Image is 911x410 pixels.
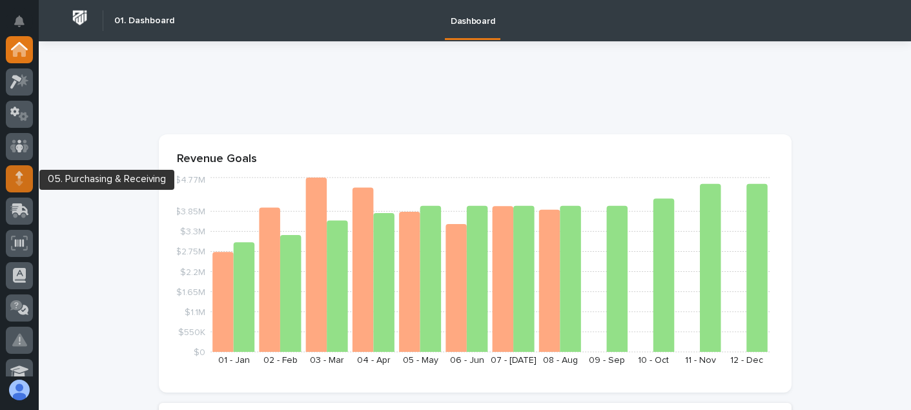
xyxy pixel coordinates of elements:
text: 05 - May [402,356,438,365]
tspan: $0 [194,348,205,357]
button: Notifications [6,8,33,35]
text: 10 - Oct [638,356,669,365]
tspan: $2.75M [176,247,205,256]
tspan: $550K [178,327,205,336]
tspan: $3.85M [175,207,205,216]
text: 02 - Feb [263,356,298,365]
text: 03 - Mar [310,356,344,365]
tspan: $2.2M [180,267,205,276]
button: users-avatar [6,376,33,404]
p: Revenue Goals [177,152,773,167]
tspan: $4.77M [175,176,205,185]
tspan: $3.3M [180,227,205,236]
text: 12 - Dec [730,356,763,365]
h2: 01. Dashboard [114,15,174,26]
text: 09 - Sep [589,356,625,365]
text: 01 - Jan [218,356,249,365]
text: 11 - Nov [684,356,715,365]
tspan: $1.65M [176,287,205,296]
text: 04 - Apr [356,356,390,365]
text: 06 - Jun [449,356,484,365]
text: 07 - [DATE] [491,356,537,365]
text: 08 - Aug [542,356,577,365]
tspan: $1.1M [185,307,205,316]
img: Workspace Logo [68,6,92,30]
div: Notifications [16,15,33,36]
